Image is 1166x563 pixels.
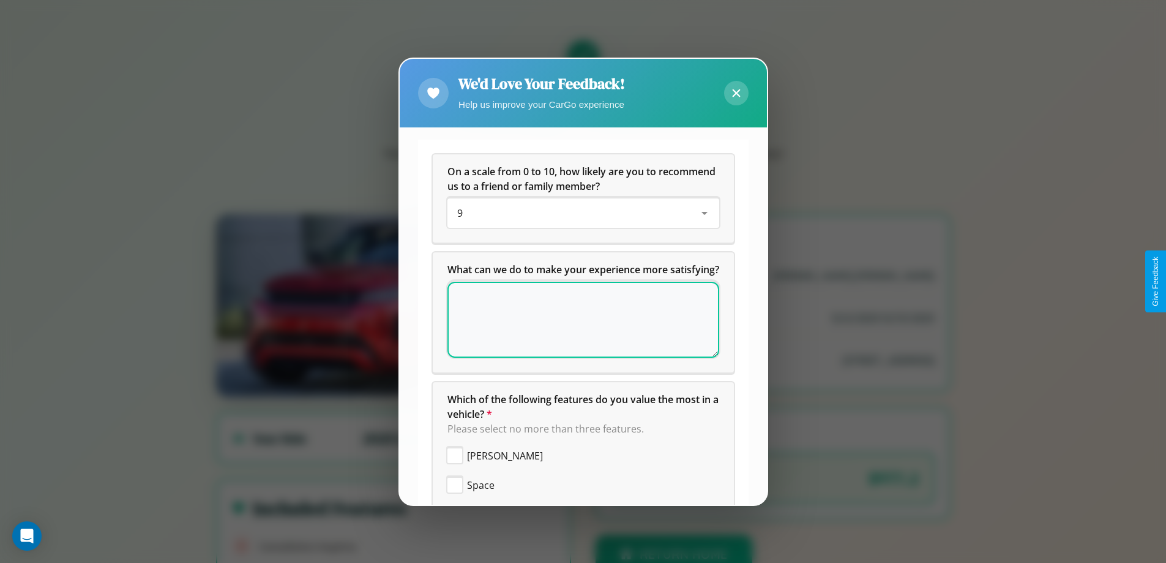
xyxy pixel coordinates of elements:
p: Help us improve your CarGo experience [458,96,625,113]
h2: We'd Love Your Feedback! [458,74,625,94]
div: On a scale from 0 to 10, how likely are you to recommend us to a friend or family member? [447,198,719,228]
span: What can we do to make your experience more satisfying? [447,263,719,276]
div: Open Intercom Messenger [12,521,42,551]
span: [PERSON_NAME] [467,448,543,463]
span: Space [467,478,495,493]
span: 9 [457,206,463,220]
div: Give Feedback [1151,257,1160,306]
h5: On a scale from 0 to 10, how likely are you to recommend us to a friend or family member? [447,164,719,194]
span: Which of the following features do you value the most in a vehicle? [447,393,721,421]
span: Please select no more than three features. [447,422,644,436]
div: On a scale from 0 to 10, how likely are you to recommend us to a friend or family member? [433,154,734,243]
span: On a scale from 0 to 10, how likely are you to recommend us to a friend or family member? [447,165,718,193]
